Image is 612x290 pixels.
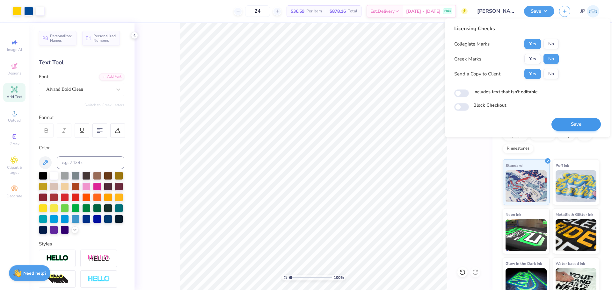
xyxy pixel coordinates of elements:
span: Est. Delivery [370,8,395,15]
span: $36.59 [291,8,304,15]
input: Untitled Design [472,5,519,18]
label: Includes text that isn't editable [473,88,538,95]
button: Yes [524,69,541,79]
img: Metallic & Glitter Ink [556,219,597,251]
img: Negative Space [88,275,110,283]
div: Color [39,144,124,152]
label: Font [39,73,48,81]
span: Total [348,8,357,15]
input: – – [245,5,270,17]
button: No [543,69,559,79]
img: Stroke [46,255,69,262]
span: Greek [10,141,19,146]
span: Decorate [7,194,22,199]
span: Standard [506,162,522,169]
div: Send a Copy to Client [454,70,500,78]
img: 3d Illusion [46,274,69,284]
div: Collegiate Marks [454,40,490,48]
strong: Need help? [23,270,46,276]
span: Glow in the Dark Ink [506,260,542,267]
div: Licensing Checks [454,25,559,32]
span: Add Text [7,94,22,99]
div: Greek Marks [454,55,481,63]
button: Save [524,6,554,17]
span: Image AI [7,47,22,52]
button: No [543,39,559,49]
div: Add Font [99,73,124,81]
img: Standard [506,170,547,202]
input: e.g. 7428 c [57,156,124,169]
span: 100 % [334,275,344,280]
button: No [543,54,559,64]
span: $878.16 [330,8,346,15]
span: Puff Ink [556,162,569,169]
button: Switch to Greek Letters [84,103,124,108]
span: Personalized Names [50,34,73,43]
span: Per Item [306,8,322,15]
button: Save [551,118,601,131]
span: Upload [8,118,21,123]
div: Text Tool [39,58,124,67]
span: JP [580,8,585,15]
span: FREE [444,9,451,13]
img: Shadow [88,254,110,262]
div: Rhinestones [503,144,534,153]
img: John Paul Torres [587,5,599,18]
span: [DATE] - [DATE] [406,8,441,15]
button: Yes [524,54,541,64]
span: Metallic & Glitter Ink [556,211,593,218]
a: JP [580,5,599,18]
img: Neon Ink [506,219,547,251]
span: Water based Ink [556,260,585,267]
div: Format [39,114,125,121]
span: Personalized Numbers [93,34,116,43]
span: Clipart & logos [3,165,25,175]
span: Designs [7,71,21,76]
div: Styles [39,240,124,248]
span: Neon Ink [506,211,521,218]
img: Puff Ink [556,170,597,202]
label: Block Checkout [473,102,506,109]
button: Yes [524,39,541,49]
